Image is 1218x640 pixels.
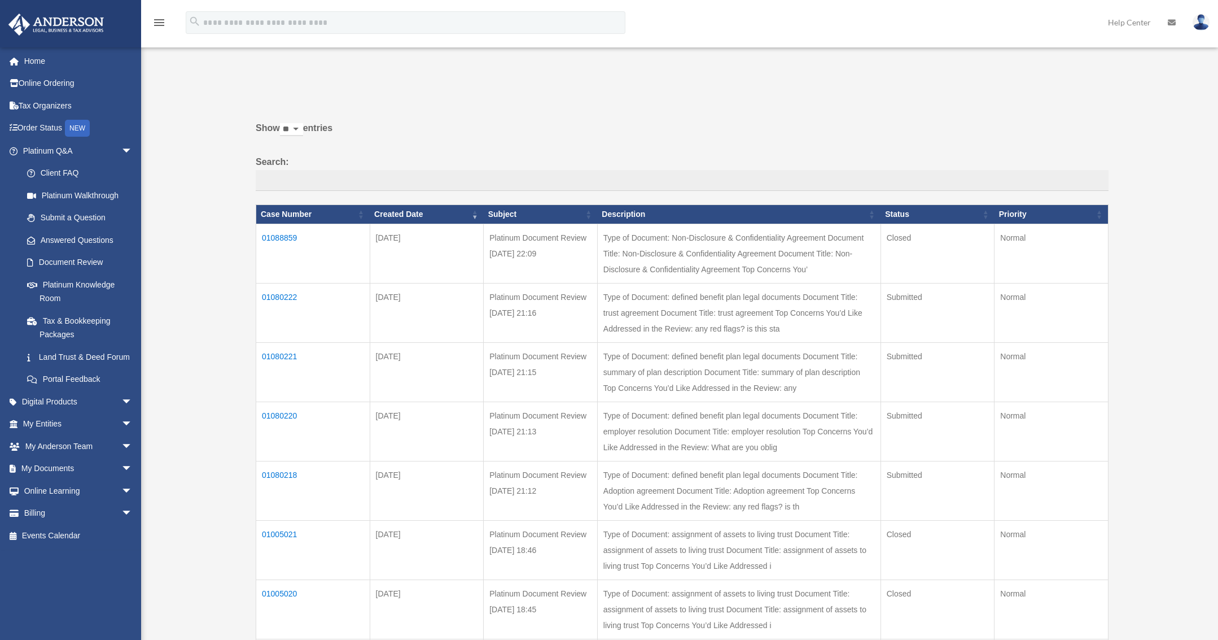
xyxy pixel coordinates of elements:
[484,224,598,284] td: Platinum Document Review [DATE] 22:09
[597,580,880,639] td: Type of Document: assignment of assets to living trust Document Title: assignment of assets to li...
[880,521,994,580] td: Closed
[256,284,370,343] td: 01080222
[597,284,880,343] td: Type of Document: defined benefit plan legal documents Document Title: trust agreement Document T...
[484,402,598,462] td: Platinum Document Review [DATE] 21:13
[8,458,150,480] a: My Documentsarrow_drop_down
[8,390,150,413] a: Digital Productsarrow_drop_down
[880,205,994,224] th: Status: activate to sort column ascending
[8,72,150,95] a: Online Ordering
[280,123,303,136] select: Showentries
[484,462,598,521] td: Platinum Document Review [DATE] 21:12
[484,521,598,580] td: Platinum Document Review [DATE] 18:46
[256,154,1109,191] label: Search:
[121,480,144,503] span: arrow_drop_down
[370,580,484,639] td: [DATE]
[994,205,1109,224] th: Priority: activate to sort column ascending
[256,580,370,639] td: 01005020
[370,521,484,580] td: [DATE]
[880,462,994,521] td: Submitted
[994,224,1109,284] td: Normal
[484,580,598,639] td: Platinum Document Review [DATE] 18:45
[597,521,880,580] td: Type of Document: assignment of assets to living trust Document Title: assignment of assets to li...
[8,413,150,436] a: My Entitiesarrow_drop_down
[994,343,1109,402] td: Normal
[16,273,144,310] a: Platinum Knowledge Room
[994,580,1109,639] td: Normal
[370,402,484,462] td: [DATE]
[8,50,150,72] a: Home
[597,343,880,402] td: Type of Document: defined benefit plan legal documents Document Title: summary of plan descriptio...
[256,521,370,580] td: 01005021
[16,310,144,346] a: Tax & Bookkeeping Packages
[8,524,150,547] a: Events Calendar
[484,343,598,402] td: Platinum Document Review [DATE] 21:15
[370,284,484,343] td: [DATE]
[256,120,1109,147] label: Show entries
[994,521,1109,580] td: Normal
[994,402,1109,462] td: Normal
[65,120,90,137] div: NEW
[597,224,880,284] td: Type of Document: Non-Disclosure & Confidentiality Agreement Document Title: Non-Disclosure & Con...
[8,94,150,117] a: Tax Organizers
[16,162,144,185] a: Client FAQ
[1193,14,1210,31] img: User Pic
[256,402,370,462] td: 01080220
[152,20,166,29] a: menu
[121,390,144,413] span: arrow_drop_down
[121,435,144,458] span: arrow_drop_down
[5,14,107,36] img: Anderson Advisors Platinum Portal
[370,205,484,224] th: Created Date: activate to sort column ascending
[8,140,144,162] a: Platinum Q&Aarrow_drop_down
[152,16,166,29] i: menu
[16,229,138,251] a: Answered Questions
[256,462,370,521] td: 01080218
[16,207,144,229] a: Submit a Question
[121,458,144,481] span: arrow_drop_down
[597,402,880,462] td: Type of Document: defined benefit plan legal documents Document Title: employer resolution Docume...
[8,117,150,140] a: Order StatusNEW
[16,368,144,391] a: Portal Feedback
[597,462,880,521] td: Type of Document: defined benefit plan legal documents Document Title: Adoption agreement Documen...
[8,435,150,458] a: My Anderson Teamarrow_drop_down
[370,462,484,521] td: [DATE]
[484,284,598,343] td: Platinum Document Review [DATE] 21:16
[880,580,994,639] td: Closed
[880,402,994,462] td: Submitted
[121,502,144,525] span: arrow_drop_down
[256,224,370,284] td: 01088859
[880,224,994,284] td: Closed
[189,15,201,28] i: search
[880,284,994,343] td: Submitted
[256,170,1109,191] input: Search:
[121,413,144,436] span: arrow_drop_down
[256,343,370,402] td: 01080221
[370,343,484,402] td: [DATE]
[8,502,150,525] a: Billingarrow_drop_down
[994,284,1109,343] td: Normal
[16,346,144,368] a: Land Trust & Deed Forum
[256,205,370,224] th: Case Number: activate to sort column ascending
[880,343,994,402] td: Submitted
[16,184,144,207] a: Platinum Walkthrough
[597,205,880,224] th: Description: activate to sort column ascending
[16,251,144,274] a: Document Review
[994,462,1109,521] td: Normal
[121,140,144,163] span: arrow_drop_down
[484,205,598,224] th: Subject: activate to sort column ascending
[370,224,484,284] td: [DATE]
[8,480,150,502] a: Online Learningarrow_drop_down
